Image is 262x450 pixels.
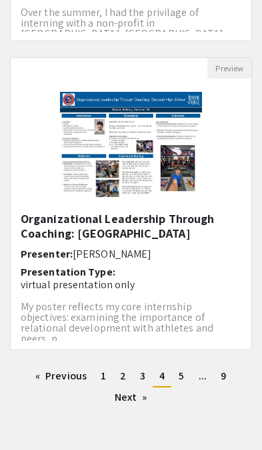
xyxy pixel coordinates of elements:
[73,247,151,261] span: [PERSON_NAME]
[21,302,241,344] p: My poster reflects my core internship objectives: examining the importance of relational developm...
[47,79,215,212] img: <p>Organizational Leadership Through Coaching: Decorah High School</p>
[159,369,165,383] span: 4
[120,369,126,383] span: 2
[10,57,252,350] div: Open Presentation <p>Organizational Leadership Through Coaching: Decorah High School</p>
[21,265,115,279] span: Presentation Type:
[199,369,207,383] span: ...
[21,7,241,50] p: Over the summer, I had the privilage of interning with a non-profit in [GEOGRAPHIC_DATA], [GEOGRA...
[108,387,154,407] a: Next page
[29,366,93,386] a: Previous page
[21,278,241,291] p: virtual presentation only
[179,369,184,383] span: 5
[21,248,241,260] h6: Presenter:
[10,366,252,407] ul: Pagination
[21,212,241,240] h5: Organizational Leadership Through Coaching: [GEOGRAPHIC_DATA]
[140,369,145,383] span: 3
[221,369,226,383] span: 9
[101,369,106,383] span: 1
[207,58,251,79] button: Preview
